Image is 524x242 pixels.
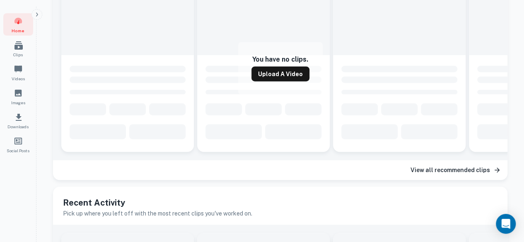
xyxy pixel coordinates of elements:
[3,51,33,58] span: Clips
[251,67,309,81] a: Upload a Video
[3,85,33,108] a: Images
[252,55,308,63] h6: You have no clips.
[411,165,490,175] h6: View all recommended clips
[3,37,33,60] a: Clips
[3,109,33,132] a: Downloads
[63,209,497,218] h6: Pick up where you left off with the most recent clips you've worked on.
[63,196,497,209] h5: Recent Activity
[3,75,33,82] span: Videos
[3,99,33,106] span: Images
[3,133,33,156] a: Social Posts
[3,147,33,154] span: Social Posts
[496,214,516,234] div: Open Intercom Messenger
[3,27,33,34] span: Home
[3,13,33,36] a: Home
[3,61,33,84] a: Videos
[3,123,33,130] span: Downloads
